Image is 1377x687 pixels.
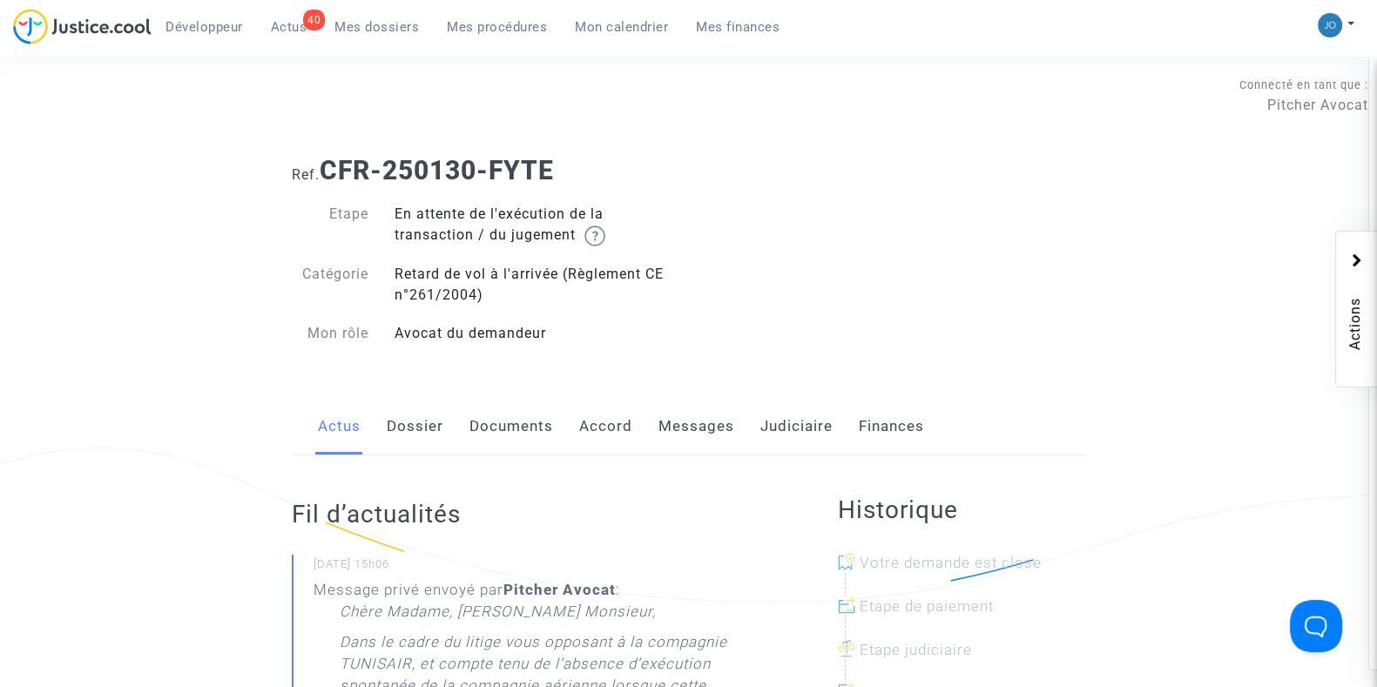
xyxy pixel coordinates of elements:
b: Pitcher Avocat [503,581,616,598]
a: Mon calendrier [561,14,682,40]
div: Domaine: [DOMAIN_NAME] [45,45,197,59]
a: Messages [658,398,734,455]
div: Domaine [90,103,134,114]
span: Actions [1345,249,1366,378]
span: Développeur [165,19,243,35]
span: Mes procédures [447,19,547,35]
img: website_grey.svg [28,45,42,59]
span: Mes finances [696,19,780,35]
div: v 4.0.25 [49,28,85,42]
a: Judiciaire [760,398,833,455]
div: En attente de l'exécution de la transaction / du jugement [381,204,689,246]
div: Mon rôle [279,323,381,344]
iframe: Help Scout Beacon - Open [1290,600,1342,652]
span: Mes dossiers [334,19,419,35]
div: Mots-clés [217,103,267,114]
a: Actus [318,398,361,455]
a: Dossier [387,398,443,455]
b: CFR-250130-FYTE [320,155,554,185]
small: [DATE] 15h06 [314,556,768,579]
span: Ref. [292,166,320,183]
img: 45a793c8596a0d21866ab9c5374b5e4b [1318,13,1342,37]
img: jc-logo.svg [13,9,152,44]
a: 40Actus [257,14,321,40]
span: Actus [271,19,307,35]
div: Avocat du demandeur [381,323,689,344]
img: tab_domain_overview_orange.svg [71,101,84,115]
a: Finances [859,398,924,455]
a: Mes dossiers [321,14,433,40]
img: help.svg [584,226,605,246]
div: Retard de vol à l'arrivée (Règlement CE n°261/2004) [381,264,689,306]
span: Votre demande est close [860,554,1042,571]
a: Documents [469,398,553,455]
img: logo_orange.svg [28,28,42,42]
div: 40 [303,10,325,30]
div: Etape [279,204,381,246]
a: Développeur [152,14,257,40]
a: Mes finances [682,14,793,40]
div: Catégorie [279,264,381,306]
h2: Historique [838,495,1085,525]
a: Accord [579,398,632,455]
span: Mon calendrier [575,19,668,35]
span: Connecté en tant que : [1239,78,1368,91]
p: Chère Madame, [PERSON_NAME] Monsieur, [340,601,656,631]
a: Mes procédures [433,14,561,40]
img: tab_keywords_by_traffic_grey.svg [198,101,212,115]
h2: Fil d’actualités [292,499,768,529]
